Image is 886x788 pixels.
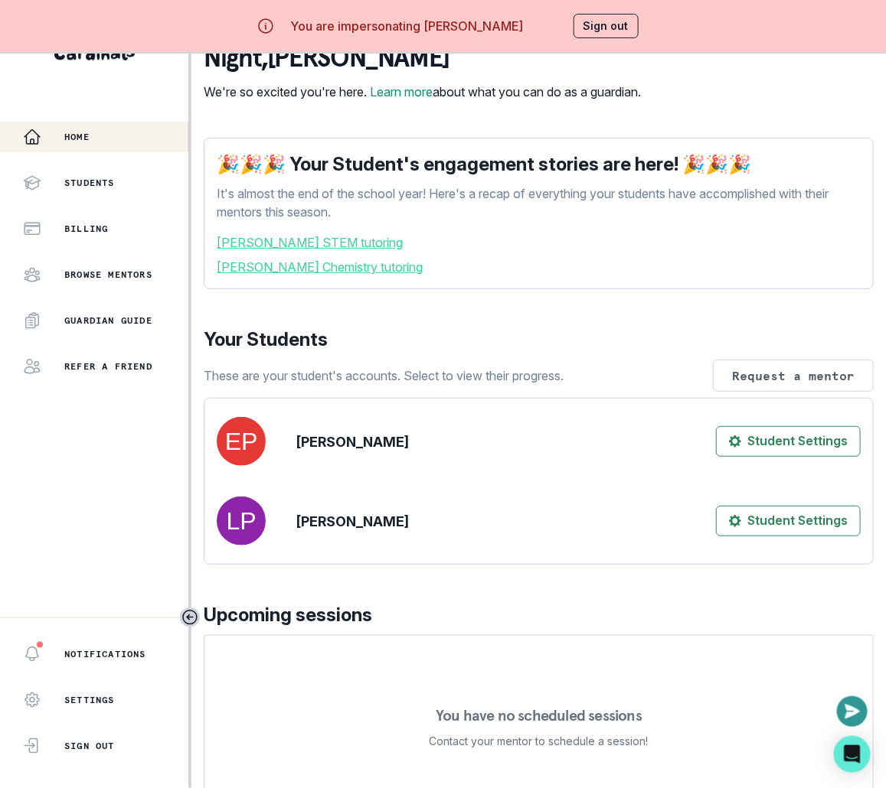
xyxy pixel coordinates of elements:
button: Student Settings [716,426,861,457]
p: We're so excited you're here. about what you can do as a guardian. [204,83,641,101]
p: Your Students [204,326,874,353]
p: You are impersonating [PERSON_NAME] [290,17,523,35]
div: Open Intercom Messenger [834,736,871,773]
button: Open or close messaging widget [837,696,868,727]
p: Settings [64,694,115,706]
p: Refer a friend [64,360,152,373]
p: Home [64,131,90,143]
p: Sign Out [64,740,115,752]
button: Toggle sidebar [180,607,200,627]
p: 🎉🎉🎉 Your Student's engagement stories are here! 🎉🎉🎉 [217,151,861,178]
a: [PERSON_NAME] STEM tutoring [217,233,861,252]
button: Sign out [574,14,639,38]
p: These are your student's accounts. Select to view their progress. [204,366,564,385]
button: Student Settings [716,506,861,536]
p: Guardian Guide [64,314,152,327]
p: Notifications [64,648,146,660]
p: It's almost the end of the school year! Here's a recap of everything your students have accomplis... [217,184,861,221]
p: Billing [64,223,108,235]
img: svg [217,497,266,545]
a: Learn more [370,84,433,99]
a: [PERSON_NAME] Chemistry tutoring [217,258,861,276]
p: Upcoming sessions [204,601,874,629]
p: night , [PERSON_NAME] [204,43,641,73]
p: Browse Mentors [64,269,152,281]
p: You have no scheduled sessions [436,708,642,723]
p: Contact your mentor to schedule a session! [430,732,649,751]
p: [PERSON_NAME] [296,431,409,452]
img: svg [217,417,266,466]
p: Students [64,177,115,189]
button: Request a mentor [713,360,874,392]
p: [PERSON_NAME] [296,511,409,532]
